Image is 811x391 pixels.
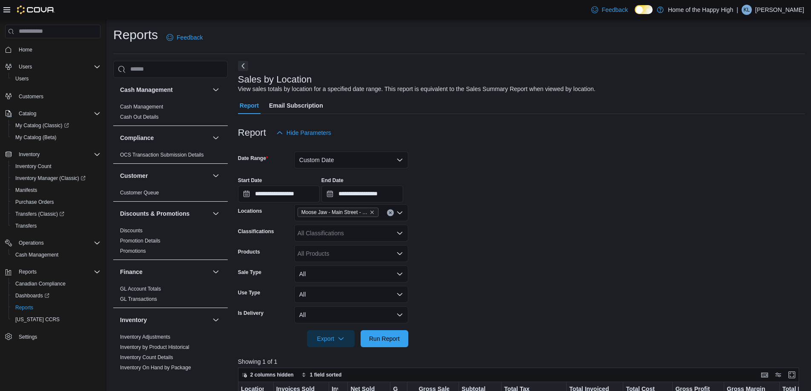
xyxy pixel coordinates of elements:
input: Press the down key to open a popover containing a calendar. [238,186,320,203]
span: Email Subscription [269,97,323,114]
button: 2 columns hidden [238,370,297,380]
a: GL Account Totals [120,286,161,292]
span: Dashboards [15,292,49,299]
span: Inventory Manager (Classic) [12,173,100,183]
p: Home of the Happy High [668,5,733,15]
div: Customer [113,188,228,201]
span: Catalog [19,110,36,117]
label: Classifications [238,228,274,235]
button: Cash Management [211,85,221,95]
div: Kara Ludwar [742,5,752,15]
span: My Catalog (Classic) [15,122,69,129]
button: Purchase Orders [9,196,104,208]
a: Promotions [120,248,146,254]
button: Inventory [211,315,221,325]
a: Cash Management [12,250,62,260]
h3: Discounts & Promotions [120,209,189,218]
span: Users [15,62,100,72]
button: Operations [15,238,47,248]
span: KL [744,5,750,15]
a: Customers [15,91,47,102]
label: Products [238,248,260,255]
button: Display options [773,370,783,380]
span: Purchase Orders [15,199,54,205]
span: Reports [12,303,100,313]
button: Remove Moose Jaw - Main Street - Fire & Flower from selection in this group [370,210,375,215]
span: Transfers [12,221,100,231]
a: Discounts [120,228,143,234]
span: 1 field sorted [310,371,342,378]
a: OCS Transaction Submission Details [120,152,204,158]
button: Reports [2,266,104,278]
button: Users [2,61,104,73]
span: Promotion Details [120,237,160,244]
button: Inventory [15,149,43,160]
span: Report [240,97,259,114]
a: Inventory by Product Historical [120,344,189,350]
span: Settings [19,334,37,340]
h3: Cash Management [120,86,173,94]
span: Users [19,63,32,70]
button: All [294,286,408,303]
span: Cash Management [15,251,58,258]
div: Cash Management [113,102,228,126]
button: Custom Date [294,151,408,168]
button: Customer [211,171,221,181]
h1: Reports [113,26,158,43]
label: Date Range [238,155,268,162]
span: Feedback [177,33,203,42]
a: Dashboards [9,290,104,302]
a: Home [15,45,36,55]
p: Showing 1 of 1 [238,357,805,366]
div: View sales totals by location for a specified date range. This report is equivalent to the Sales ... [238,85,596,94]
a: Cash Management [120,104,163,110]
button: Next [238,61,248,71]
button: Cash Management [9,249,104,261]
button: Open list of options [396,209,403,216]
span: Inventory by Product Historical [120,344,189,351]
button: Users [15,62,35,72]
button: Clear input [387,209,394,216]
button: [US_STATE] CCRS [9,314,104,325]
button: Customers [2,90,104,102]
span: Customers [19,93,43,100]
span: Transfers (Classic) [12,209,100,219]
span: Inventory Count [12,161,100,171]
a: Reports [12,303,37,313]
a: Inventory Adjustments [120,334,170,340]
button: Inventory [2,148,104,160]
span: My Catalog (Classic) [12,120,100,131]
button: Users [9,73,104,85]
button: My Catalog (Beta) [9,131,104,143]
button: Catalog [2,108,104,120]
label: Sale Type [238,269,261,276]
div: Compliance [113,150,228,163]
a: Feedback [588,1,631,18]
a: Manifests [12,185,40,195]
span: Customers [15,91,100,101]
label: Locations [238,208,262,214]
button: Keyboard shortcuts [759,370,770,380]
span: Transfers [15,223,37,229]
h3: Inventory [120,316,147,324]
p: [PERSON_NAME] [755,5,804,15]
button: Catalog [15,108,40,119]
button: Reports [15,267,40,277]
h3: Compliance [120,134,154,142]
span: Inventory On Hand by Package [120,364,191,371]
span: Washington CCRS [12,314,100,325]
a: Inventory On Hand by Package [120,365,191,371]
button: 1 field sorted [298,370,345,380]
span: Moose Jaw - Main Street - Fire & Flower [301,208,368,217]
button: Finance [120,268,209,276]
label: Is Delivery [238,310,264,317]
button: Compliance [211,133,221,143]
button: Settings [2,331,104,343]
span: Manifests [15,187,37,194]
a: Canadian Compliance [12,279,69,289]
span: My Catalog (Beta) [15,134,57,141]
a: Transfers (Classic) [12,209,68,219]
span: Dashboards [12,291,100,301]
